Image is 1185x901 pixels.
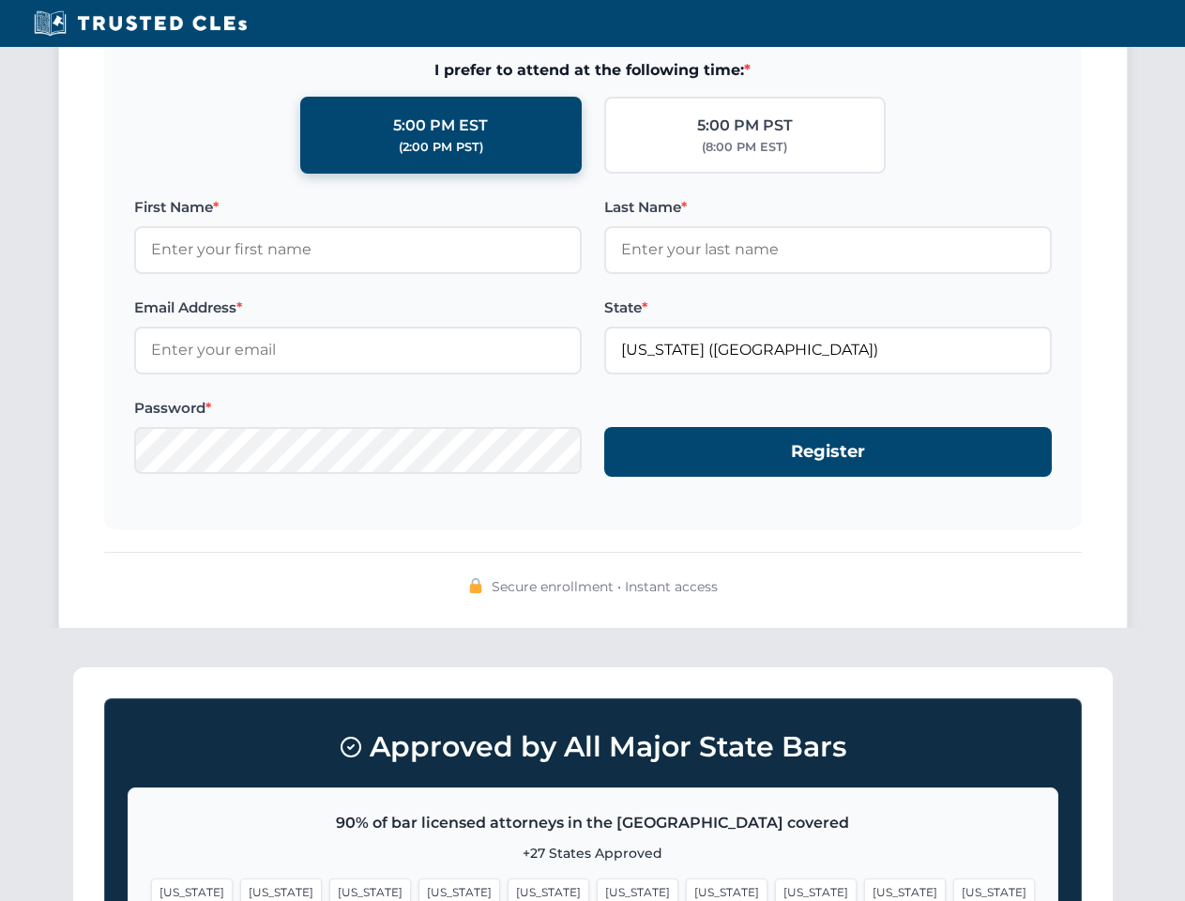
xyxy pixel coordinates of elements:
[134,196,582,219] label: First Name
[702,138,787,157] div: (8:00 PM EST)
[134,226,582,273] input: Enter your first name
[134,58,1052,83] span: I prefer to attend at the following time:
[468,578,483,593] img: 🔒
[604,226,1052,273] input: Enter your last name
[151,843,1035,863] p: +27 States Approved
[604,297,1052,319] label: State
[697,114,793,138] div: 5:00 PM PST
[134,297,582,319] label: Email Address
[134,327,582,374] input: Enter your email
[393,114,488,138] div: 5:00 PM EST
[134,397,582,420] label: Password
[128,722,1058,772] h3: Approved by All Major State Bars
[604,427,1052,477] button: Register
[604,196,1052,219] label: Last Name
[28,9,252,38] img: Trusted CLEs
[492,576,718,597] span: Secure enrollment • Instant access
[399,138,483,157] div: (2:00 PM PST)
[604,327,1052,374] input: Florida (FL)
[151,811,1035,835] p: 90% of bar licensed attorneys in the [GEOGRAPHIC_DATA] covered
